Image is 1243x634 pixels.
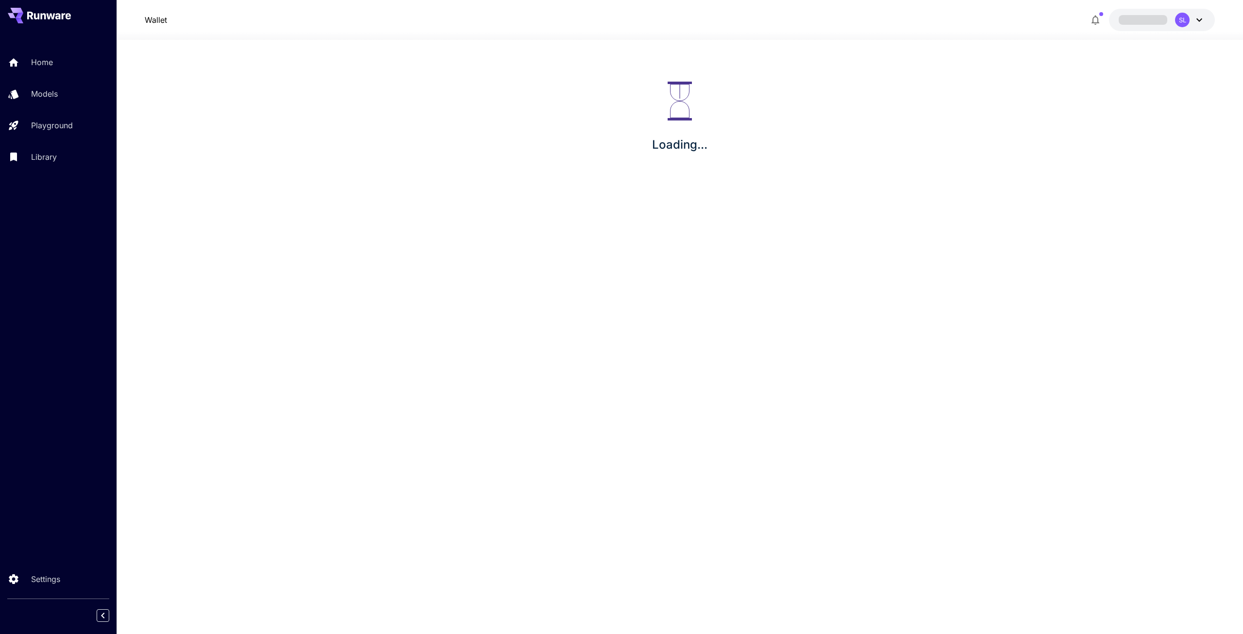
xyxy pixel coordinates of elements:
button: Collapse sidebar [97,609,109,622]
a: Wallet [145,14,167,26]
p: Loading... [652,136,707,154]
nav: breadcrumb [145,14,167,26]
p: Playground [31,120,73,131]
div: Collapse sidebar [104,607,117,624]
div: SL [1175,13,1190,27]
p: Settings [31,573,60,585]
button: SL [1109,9,1215,31]
p: Home [31,56,53,68]
p: Library [31,151,57,163]
p: Models [31,88,58,100]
